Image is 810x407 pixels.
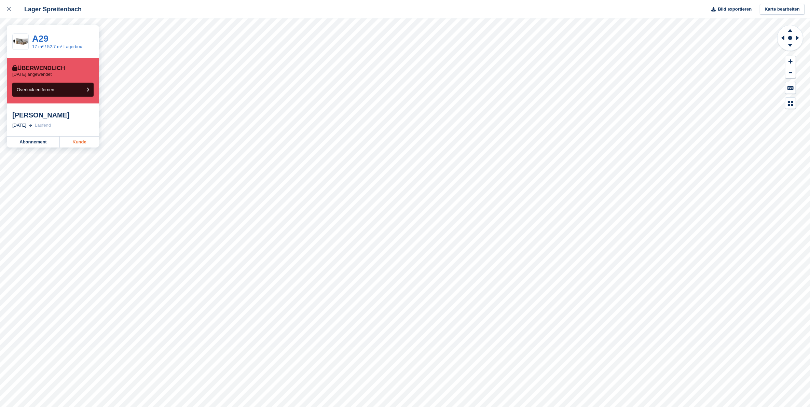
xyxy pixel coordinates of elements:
[32,33,49,44] a: A29
[12,111,94,119] div: [PERSON_NAME]
[17,87,54,92] span: Overlock entfernen
[785,98,796,109] button: Map Legend
[12,83,94,97] button: Overlock entfernen
[7,137,60,148] a: Abonnement
[18,5,82,13] div: Lager Spreitenbach
[760,4,805,15] a: Karte bearbeiten
[12,122,26,129] div: [DATE]
[718,6,752,13] span: Bild exportieren
[17,65,65,71] font: Überwendlich
[29,124,32,127] img: arrow-right-light-icn-cde0832a797a2874e46488d9cf13f60e5c3a73dbe684e267c42b8395dfbc2abf.svg
[32,44,82,49] a: 17 m² / 52.7 m³ Lagerbox
[60,137,99,148] a: Kunde
[785,82,796,94] button: Keyboard Shortcuts
[785,56,796,67] button: Zoom In
[13,36,28,48] img: 16,25%20qm-unit.jpg
[785,67,796,79] button: Zoom Out
[12,72,52,77] p: [DATE] angewendet
[35,122,51,129] div: Laufend
[707,4,752,15] button: Bild exportieren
